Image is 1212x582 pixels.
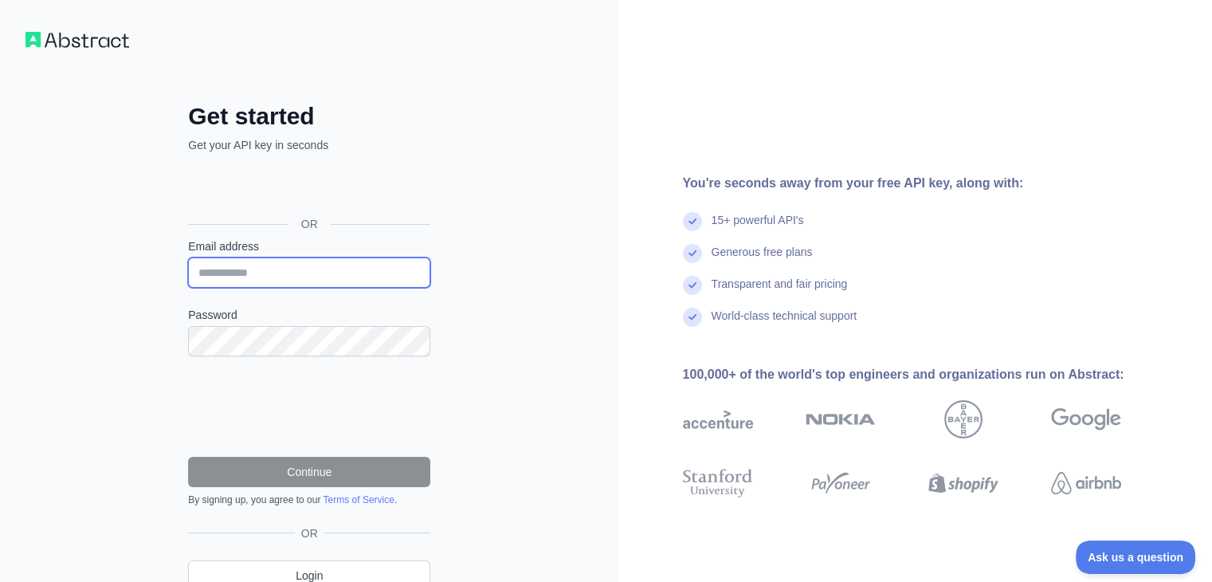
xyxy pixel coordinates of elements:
[712,276,848,308] div: Transparent and fair pricing
[806,400,876,438] img: nokia
[683,400,753,438] img: accenture
[683,308,702,327] img: check mark
[712,212,804,244] div: 15+ powerful API's
[683,212,702,231] img: check mark
[25,32,129,48] img: Workflow
[288,216,331,232] span: OR
[1051,466,1121,501] img: airbnb
[683,174,1172,193] div: You're seconds away from your free API key, along with:
[188,494,430,506] div: By signing up, you agree to our .
[295,525,324,541] span: OR
[188,137,430,153] p: Get your API key in seconds
[180,171,435,206] iframe: “使用 Google 账号登录”按钮
[712,308,857,340] div: World-class technical support
[188,102,430,131] h2: Get started
[683,244,702,263] img: check mark
[188,307,430,323] label: Password
[323,494,394,505] a: Terms of Service
[1076,541,1196,574] iframe: Toggle Customer Support
[1051,400,1121,438] img: google
[712,244,813,276] div: Generous free plans
[188,457,430,487] button: Continue
[944,400,983,438] img: bayer
[683,365,1172,384] div: 100,000+ of the world's top engineers and organizations run on Abstract:
[683,276,702,295] img: check mark
[188,376,430,438] iframe: reCAPTCHA
[683,466,753,501] img: stanford university
[806,466,876,501] img: payoneer
[188,238,430,254] label: Email address
[928,466,998,501] img: shopify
